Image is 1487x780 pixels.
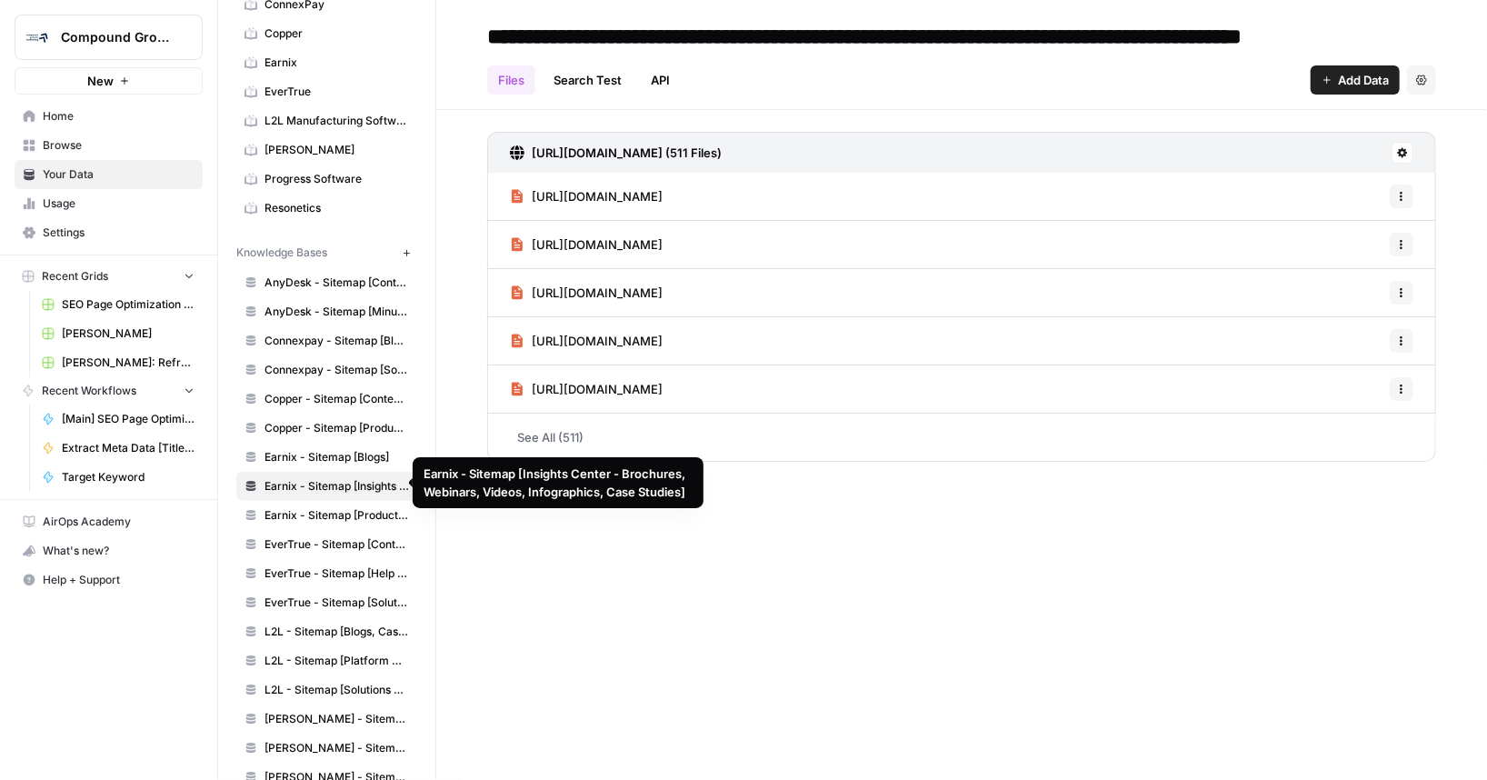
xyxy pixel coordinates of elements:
[264,84,409,100] span: EverTrue
[264,595,409,611] span: EverTrue - Sitemap [Solutions]
[62,355,195,371] span: [PERSON_NAME]: Refresh Existing Content
[236,414,417,443] a: Copper - Sitemap [Product Features]
[532,235,663,254] span: [URL][DOMAIN_NAME]
[15,536,203,565] button: What's new?
[264,420,409,436] span: Copper - Sitemap [Product Features]
[15,67,203,95] button: New
[236,106,417,135] a: L2L Manufacturing Software
[42,268,108,285] span: Recent Grids
[236,588,417,617] a: EverTrue - Sitemap [Solutions]
[236,705,417,734] a: [PERSON_NAME] - Sitemap [Blog]
[236,443,417,472] a: Earnix - Sitemap [Blogs]
[236,559,417,588] a: EverTrue - Sitemap [Help Center for FAQs]
[532,144,722,162] h3: [URL][DOMAIN_NAME] (511 Files)
[532,380,663,398] span: [URL][DOMAIN_NAME]
[34,405,203,434] a: [Main] SEO Page Optimization
[236,734,417,763] a: [PERSON_NAME] - Sitemap [Learn]
[487,414,1436,461] a: See All (511)
[532,284,663,302] span: [URL][DOMAIN_NAME]
[21,21,54,54] img: Compound Growth Logo
[487,65,535,95] a: Files
[42,383,136,399] span: Recent Workflows
[264,711,409,727] span: [PERSON_NAME] - Sitemap [Blog]
[435,504,646,520] div: Earnix - Sitemap [Products & Capabilities]
[264,142,409,158] span: [PERSON_NAME]
[264,449,409,465] span: Earnix - Sitemap [Blogs]
[15,218,203,247] a: Settings
[264,740,409,756] span: [PERSON_NAME] - Sitemap [Learn]
[264,25,409,42] span: Copper
[1311,65,1400,95] button: Add Data
[34,290,203,319] a: SEO Page Optimization Deliverables [[PERSON_NAME]]
[236,135,417,165] a: [PERSON_NAME]
[62,411,195,427] span: [Main] SEO Page Optimization
[236,472,417,501] a: Earnix - Sitemap [Insights Center - Brochures, Webinars, Videos, Infographics, Case Studies]
[264,55,409,71] span: Earnix
[264,507,409,524] span: Earnix - Sitemap [Products & Capabilities]
[43,514,195,530] span: AirOps Academy
[15,160,203,189] a: Your Data
[87,72,114,90] span: New
[15,537,202,565] div: What's new?
[264,624,409,640] span: L2L - Sitemap [Blogs, Case Studies, eBooks]
[236,245,327,261] span: Knowledge Bases
[236,501,417,530] a: Earnix - Sitemap [Products & Capabilities]
[43,225,195,241] span: Settings
[1338,71,1389,89] span: Add Data
[236,297,417,326] a: AnyDesk - Sitemap [Minus Content Resources]
[264,682,409,698] span: L2L - Sitemap [Solutions Overview]
[236,355,417,385] a: Connexpay - Sitemap [Solutions]
[34,348,203,377] a: [PERSON_NAME]: Refresh Existing Content
[236,646,417,675] a: L2L - Sitemap [Platform Overview]
[264,200,409,216] span: Resonetics
[15,15,203,60] button: Workspace: Compound Growth
[43,166,195,183] span: Your Data
[510,173,663,220] a: [URL][DOMAIN_NAME]
[510,365,663,413] a: [URL][DOMAIN_NAME]
[15,131,203,160] a: Browse
[236,617,417,646] a: L2L - Sitemap [Blogs, Case Studies, eBooks]
[264,333,409,349] span: Connexpay - Sitemap [Blogs & Whitepapers]
[264,362,409,378] span: Connexpay - Sitemap [Solutions]
[264,391,409,407] span: Copper - Sitemap [Content: Blogs, Guides, etc.]
[62,469,195,485] span: Target Keyword
[264,275,409,291] span: AnyDesk - Sitemap [Content Resources]
[236,385,417,414] a: Copper - Sitemap [Content: Blogs, Guides, etc.]
[236,530,417,559] a: EverTrue - Sitemap [Content via /learn]
[15,263,203,290] button: Recent Grids
[264,536,409,553] span: EverTrue - Sitemap [Content via /learn]
[236,194,417,223] a: Resonetics
[62,296,195,313] span: SEO Page Optimization Deliverables [[PERSON_NAME]]
[236,326,417,355] a: Connexpay - Sitemap [Blogs & Whitepapers]
[34,434,203,463] a: Extract Meta Data [Title, Meta & H1]
[640,65,681,95] a: API
[15,507,203,536] a: AirOps Academy
[532,187,663,205] span: [URL][DOMAIN_NAME]
[236,165,417,194] a: Progress Software
[543,65,633,95] a: Search Test
[264,171,409,187] span: Progress Software
[43,137,195,154] span: Browse
[43,572,195,588] span: Help + Support
[15,565,203,595] button: Help + Support
[510,133,722,173] a: [URL][DOMAIN_NAME] (511 Files)
[532,332,663,350] span: [URL][DOMAIN_NAME]
[15,377,203,405] button: Recent Workflows
[34,463,203,492] a: Target Keyword
[43,195,195,212] span: Usage
[510,317,663,365] a: [URL][DOMAIN_NAME]
[62,325,195,342] span: [PERSON_NAME]
[236,675,417,705] a: L2L - Sitemap [Solutions Overview]
[264,653,409,669] span: L2L - Sitemap [Platform Overview]
[62,440,195,456] span: Extract Meta Data [Title, Meta & H1]
[15,189,203,218] a: Usage
[264,304,409,320] span: AnyDesk - Sitemap [Minus Content Resources]
[510,221,663,268] a: [URL][DOMAIN_NAME]
[264,113,409,129] span: L2L Manufacturing Software
[236,19,417,48] a: Copper
[15,102,203,131] a: Home
[236,268,417,297] a: AnyDesk - Sitemap [Content Resources]
[236,77,417,106] a: EverTrue
[61,28,171,46] span: Compound Growth
[264,478,409,495] span: Earnix - Sitemap [Insights Center - Brochures, Webinars, Videos, Infographics, Case Studies]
